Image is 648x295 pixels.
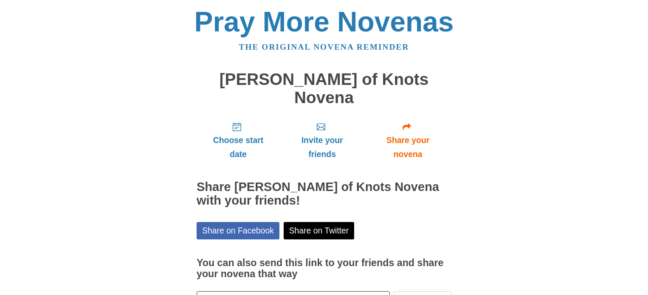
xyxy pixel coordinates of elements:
[373,133,443,161] span: Share your novena
[364,115,451,166] a: Share your novena
[280,115,364,166] a: Invite your friends
[205,133,271,161] span: Choose start date
[288,133,356,161] span: Invite your friends
[197,180,451,208] h2: Share [PERSON_NAME] of Knots Novena with your friends!
[194,6,454,37] a: Pray More Novenas
[284,222,355,239] a: Share on Twitter
[197,222,279,239] a: Share on Facebook
[197,258,451,279] h3: You can also send this link to your friends and share your novena that way
[197,115,280,166] a: Choose start date
[239,42,409,51] a: The original novena reminder
[197,70,451,107] h1: [PERSON_NAME] of Knots Novena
